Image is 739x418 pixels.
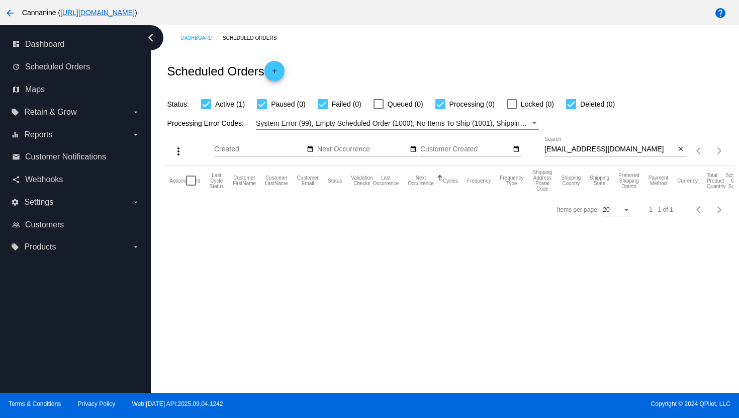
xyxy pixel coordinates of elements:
button: Previous page [689,200,709,220]
a: map Maps [12,81,140,98]
span: Failed (0) [332,98,361,110]
input: Customer Created [420,145,511,153]
mat-icon: date_range [410,145,417,153]
a: Terms & Conditions [9,400,61,407]
span: Products [24,242,56,252]
a: Scheduled Orders [223,30,286,46]
i: local_offer [11,243,19,251]
span: Cannanine ( ) [22,9,137,17]
a: dashboard Dashboard [12,36,140,52]
a: people_outline Customers [12,217,140,233]
span: Queued (0) [388,98,423,110]
i: chevron_left [143,30,159,46]
i: arrow_drop_down [132,108,140,116]
i: arrow_drop_down [132,198,140,206]
mat-icon: date_range [513,145,520,153]
input: Next Occurrence [317,145,408,153]
span: Processing Error Codes: [167,119,244,127]
a: [URL][DOMAIN_NAME] [60,9,135,17]
span: Locked (0) [521,98,554,110]
span: Copyright © 2024 QPilot, LLC [378,400,730,407]
a: Privacy Policy [78,400,116,407]
span: Customers [25,220,64,229]
span: Dashboard [25,40,64,49]
mat-select: Items per page: [603,207,631,214]
button: Change sorting for Status [328,178,342,184]
a: Dashboard [180,30,223,46]
button: Previous page [689,141,709,161]
span: Maps [25,85,45,94]
span: Customer Notifications [25,152,106,161]
a: Web:[DATE] API:2025.09.04.1242 [132,400,223,407]
button: Next page [709,141,729,161]
button: Change sorting for Cycles [443,178,458,184]
span: Scheduled Orders [25,62,90,71]
button: Change sorting for ShippingPostcode [532,170,552,192]
a: update Scheduled Orders [12,59,140,75]
mat-icon: add [268,67,281,79]
i: update [12,63,20,71]
a: email Customer Notifications [12,149,140,165]
span: Reports [24,130,52,139]
button: Clear [676,144,686,155]
span: Retain & Grow [24,108,76,117]
button: Change sorting for ShippingCountry [561,175,581,186]
span: Status: [167,100,189,108]
i: map [12,86,20,94]
mat-icon: close [677,145,684,153]
button: Change sorting for PaymentMethod.Type [649,175,668,186]
button: Change sorting for ShippingState [590,175,609,186]
button: Change sorting for LastOccurrenceUtc [373,175,399,186]
mat-icon: help [714,7,726,19]
i: settings [11,198,19,206]
span: Paused (0) [271,98,305,110]
mat-icon: more_vert [172,145,184,157]
button: Change sorting for CustomerLastName [265,175,288,186]
button: Change sorting for Id [196,178,200,184]
span: 20 [603,206,609,213]
mat-header-cell: Validation Checks [351,165,373,196]
div: 1 - 1 of 1 [649,206,673,213]
i: arrow_drop_down [132,131,140,139]
a: share Webhooks [12,172,140,188]
input: Created [214,145,305,153]
button: Change sorting for PreferredShippingOption [618,173,639,189]
mat-icon: arrow_back [4,7,16,19]
i: arrow_drop_down [132,243,140,251]
mat-header-cell: Total Product Quantity [707,165,725,196]
i: share [12,176,20,184]
h2: Scheduled Orders [167,61,284,81]
span: Deleted (0) [580,98,615,110]
button: Change sorting for CurrencyIso [677,178,698,184]
mat-icon: date_range [307,145,314,153]
button: Change sorting for NextOccurrenceUtc [408,175,434,186]
i: local_offer [11,108,19,116]
button: Change sorting for CustomerFirstName [233,175,256,186]
i: people_outline [12,221,20,229]
button: Change sorting for FrequencyType [500,175,523,186]
button: Next page [709,200,729,220]
span: Processing (0) [449,98,495,110]
i: equalizer [11,131,19,139]
i: email [12,153,20,161]
input: Search [544,145,676,153]
button: Change sorting for LastProcessingCycleId [210,173,224,189]
mat-header-cell: Actions [169,165,186,196]
i: dashboard [12,40,20,48]
button: Change sorting for CustomerEmail [297,175,319,186]
div: Items per page: [557,206,599,213]
span: Settings [24,198,53,207]
span: Active (1) [215,98,245,110]
span: Webhooks [25,175,63,184]
button: Change sorting for Frequency [467,178,491,184]
mat-select: Filter by Processing Error Codes [256,117,539,130]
